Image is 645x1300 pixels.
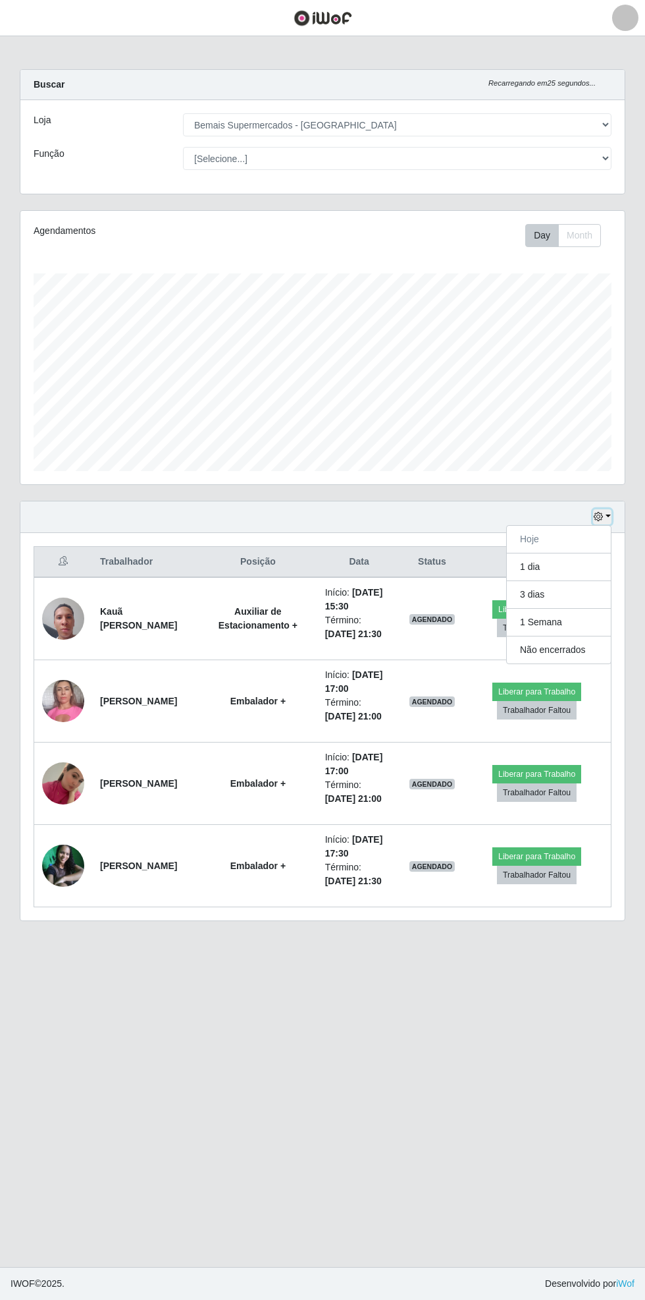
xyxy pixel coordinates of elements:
li: Término: [325,613,394,641]
img: 1743109633482.jpeg [42,845,84,887]
div: Agendamentos [34,224,263,238]
a: iWof [616,1278,634,1289]
time: [DATE] 17:00 [325,669,383,694]
button: Trabalhador Faltou [497,866,577,884]
button: Trabalhador Faltou [497,701,577,720]
th: Trabalhador [92,547,199,578]
img: 1751915623822.jpeg [42,590,84,646]
time: [DATE] 21:00 [325,793,382,804]
span: AGENDADO [409,861,455,872]
time: [DATE] 15:30 [325,587,383,611]
button: Liberar para Trabalho [492,600,581,619]
button: Liberar para Trabalho [492,683,581,701]
strong: Embalador + [230,696,286,706]
strong: Embalador + [230,861,286,871]
button: 3 dias [507,581,611,609]
span: AGENDADO [409,614,455,625]
strong: [PERSON_NAME] [100,861,177,871]
span: © 2025 . [11,1277,64,1291]
div: Toolbar with button groups [525,224,611,247]
span: AGENDADO [409,779,455,789]
time: [DATE] 17:30 [325,834,383,859]
label: Função [34,147,64,161]
time: [DATE] 17:00 [325,752,383,776]
span: Desenvolvido por [545,1277,634,1291]
time: [DATE] 21:00 [325,711,382,721]
button: Liberar para Trabalho [492,765,581,783]
strong: [PERSON_NAME] [100,696,177,706]
strong: Auxiliar de Estacionamento + [219,606,297,631]
img: 1689780238947.jpeg [42,673,84,729]
span: IWOF [11,1278,35,1289]
li: Início: [325,586,394,613]
button: 1 dia [507,553,611,581]
span: AGENDADO [409,696,455,707]
li: Início: [325,750,394,778]
button: 1 Semana [507,609,611,636]
button: Month [558,224,601,247]
button: Day [525,224,559,247]
img: 1741890042510.jpeg [42,746,84,821]
button: Não encerrados [507,636,611,664]
th: Opções [463,547,611,578]
li: Término: [325,778,394,806]
li: Início: [325,833,394,861]
time: [DATE] 21:30 [325,629,382,639]
button: Trabalhador Faltou [497,783,577,802]
button: Liberar para Trabalho [492,847,581,866]
img: CoreUI Logo [294,10,352,26]
th: Data [317,547,401,578]
div: First group [525,224,601,247]
time: [DATE] 21:30 [325,876,382,886]
th: Status [401,547,463,578]
button: Hoje [507,526,611,553]
label: Loja [34,113,51,127]
strong: [PERSON_NAME] [100,778,177,789]
th: Posição [199,547,317,578]
strong: Buscar [34,79,64,90]
li: Início: [325,668,394,696]
button: Trabalhador Faltou [497,619,577,637]
strong: Kauã [PERSON_NAME] [100,606,177,631]
i: Recarregando em 25 segundos... [488,79,596,87]
strong: Embalador + [230,778,286,789]
li: Término: [325,696,394,723]
li: Término: [325,861,394,888]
